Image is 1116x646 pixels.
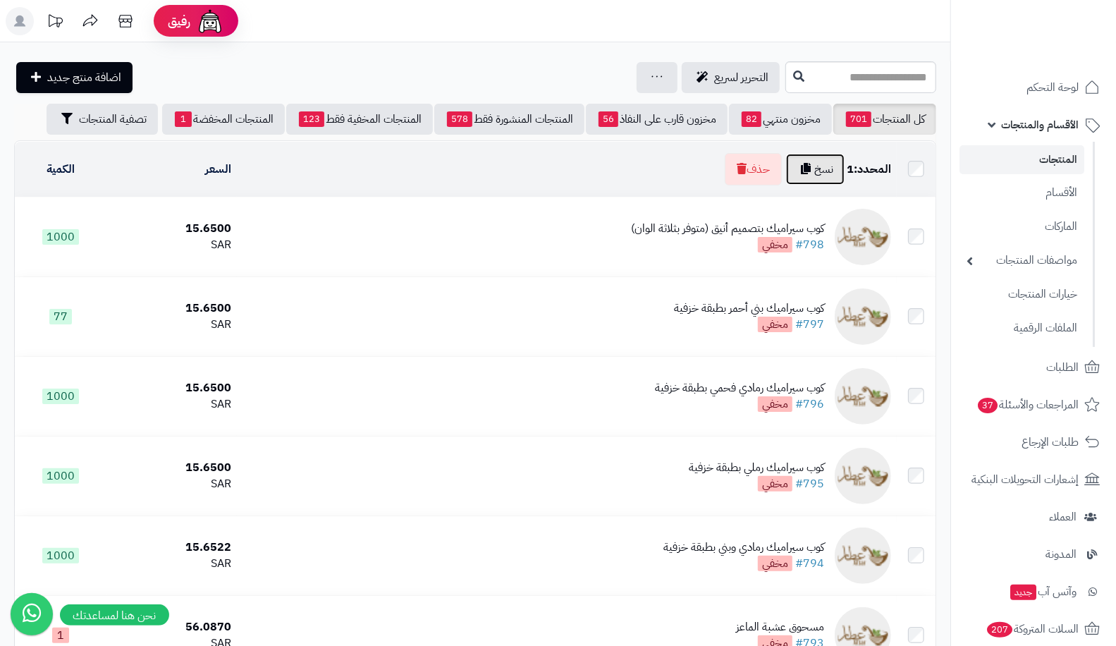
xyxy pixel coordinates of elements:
[586,104,728,135] a: مخزون قارب على النفاذ56
[959,145,1084,174] a: المنتجات
[47,104,158,135] button: تصفية المنتجات
[847,161,891,178] div: المحدد:
[112,396,231,413] div: SAR
[1046,544,1077,564] span: المدونة
[959,425,1108,459] a: طلبات الإرجاع
[49,309,72,324] span: 77
[795,396,824,413] a: #796
[674,300,824,317] div: كوب سيراميك بني أحمر بطبقة خزفية
[959,178,1084,208] a: الأقسام
[959,500,1108,534] a: العملاء
[835,448,891,504] img: كوب سيراميك رملي بطبقة خزفية
[631,221,824,237] div: كوب سيراميك بتصميم أنيق (متوفر بثلاثة الوان)
[795,236,824,253] a: #798
[959,463,1108,496] a: إشعارات التحويلات البنكية
[959,313,1084,343] a: الملفات الرقمية
[978,398,998,413] span: 37
[714,69,768,86] span: التحرير لسريع
[847,161,854,178] span: 1
[758,396,792,412] span: مخفي
[959,537,1108,571] a: المدونة
[196,7,224,35] img: ai-face.png
[959,212,1084,242] a: الماركات
[959,245,1084,276] a: مواصفات المنتجات
[795,475,824,492] a: #795
[655,380,824,396] div: كوب سيراميك رمادي فحمي بطبقة خزفية
[1009,582,1077,602] span: وآتس آب
[1010,585,1036,600] span: جديد
[1001,115,1079,135] span: الأقسام والمنتجات
[833,104,936,135] a: كل المنتجات701
[795,316,824,333] a: #797
[835,528,891,584] img: كوب سيراميك رمادي وبني بطبقة خزفية
[959,279,1084,310] a: خيارات المنتجات
[42,548,79,563] span: 1000
[112,221,231,237] div: 15.6500
[447,111,472,127] span: 578
[1046,358,1079,377] span: الطلبات
[1022,432,1079,452] span: طلبات الإرجاع
[959,612,1108,646] a: السلات المتروكة207
[1026,78,1079,97] span: لوحة التحكم
[42,229,79,245] span: 1000
[959,351,1108,384] a: الطلبات
[835,288,891,345] img: كوب سيراميك بني أحمر بطبقة خزفية
[758,237,792,252] span: مخفي
[835,209,891,265] img: كوب سيراميك بتصميم أنيق (متوفر بثلاثة الوان)
[47,161,75,178] a: الكمية
[725,153,782,185] button: حذف
[1020,36,1103,66] img: logo-2.png
[37,7,73,39] a: تحديثات المنصة
[299,111,324,127] span: 123
[795,555,824,572] a: #794
[434,104,584,135] a: المنتجات المنشورة فقط578
[168,13,190,30] span: رفيق
[786,154,845,185] button: نسخ
[42,389,79,404] span: 1000
[976,395,1079,415] span: المراجعات والأسئلة
[729,104,832,135] a: مخزون منتهي82
[663,540,824,556] div: كوب سيراميك رمادي وبني بطبقة خزفية
[112,540,231,556] div: 15.6522
[112,619,231,635] div: 56.0870
[959,388,1108,422] a: المراجعات والأسئلة37
[987,622,1012,638] span: 207
[112,300,231,317] div: 15.6500
[16,62,133,93] a: اضافة منتج جديد
[758,556,792,571] span: مخفي
[47,69,121,86] span: اضافة منتج جديد
[835,368,891,425] img: كوب سيراميك رمادي فحمي بطبقة خزفية
[52,628,69,643] span: 1
[1049,507,1077,527] span: العملاء
[112,237,231,253] div: SAR
[79,111,147,128] span: تصفية المنتجات
[682,62,780,93] a: التحرير لسريع
[112,476,231,492] div: SAR
[286,104,433,135] a: المنتجات المخفية فقط123
[742,111,761,127] span: 82
[959,575,1108,609] a: وآتس آبجديد
[986,619,1079,639] span: السلات المتروكة
[758,476,792,492] span: مخفي
[689,460,824,476] div: كوب سيراميك رملي بطبقة خزفية
[42,468,79,484] span: 1000
[599,111,618,127] span: 56
[162,104,285,135] a: المنتجات المخفضة1
[846,111,871,127] span: 701
[112,556,231,572] div: SAR
[112,317,231,333] div: SAR
[205,161,231,178] a: السعر
[112,460,231,476] div: 15.6500
[736,619,824,635] div: مسحوق عشبة الماعز
[971,470,1079,489] span: إشعارات التحويلات البنكية
[758,317,792,332] span: مخفي
[959,71,1108,104] a: لوحة التحكم
[112,380,231,396] div: 15.6500
[175,111,192,127] span: 1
